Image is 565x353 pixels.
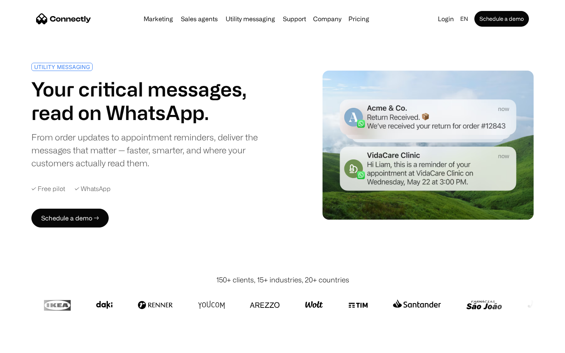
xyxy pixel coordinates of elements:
a: Login [435,13,457,24]
div: ✓ WhatsApp [75,185,111,193]
div: ✓ Free pilot [31,185,65,193]
a: Schedule a demo → [31,209,109,227]
a: Schedule a demo [474,11,529,27]
h1: Your critical messages, read on WhatsApp. [31,77,279,124]
aside: Language selected: English [8,338,47,350]
div: en [460,13,468,24]
div: Company [313,13,341,24]
a: Sales agents [178,16,221,22]
a: Support [280,16,309,22]
a: Marketing [140,16,176,22]
ul: Language list [16,339,47,350]
div: UTILITY MESSAGING [34,64,90,70]
div: 150+ clients, 15+ industries, 20+ countries [216,275,349,285]
a: Utility messaging [222,16,278,22]
div: From order updates to appointment reminders, deliver the messages that matter — faster, smarter, ... [31,131,279,169]
a: Pricing [345,16,372,22]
